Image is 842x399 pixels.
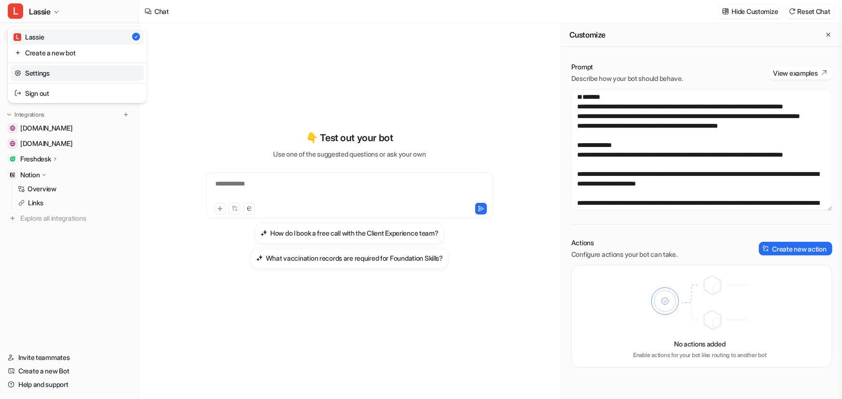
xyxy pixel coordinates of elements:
[14,68,21,78] img: reset
[8,27,147,103] div: LLassie
[29,5,51,18] span: Lassie
[14,88,21,98] img: reset
[11,65,144,81] a: Settings
[11,85,144,101] a: Sign out
[8,3,23,19] span: L
[14,48,21,58] img: reset
[11,45,144,61] a: Create a new bot
[14,32,44,42] div: Lassie
[14,33,21,41] span: L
